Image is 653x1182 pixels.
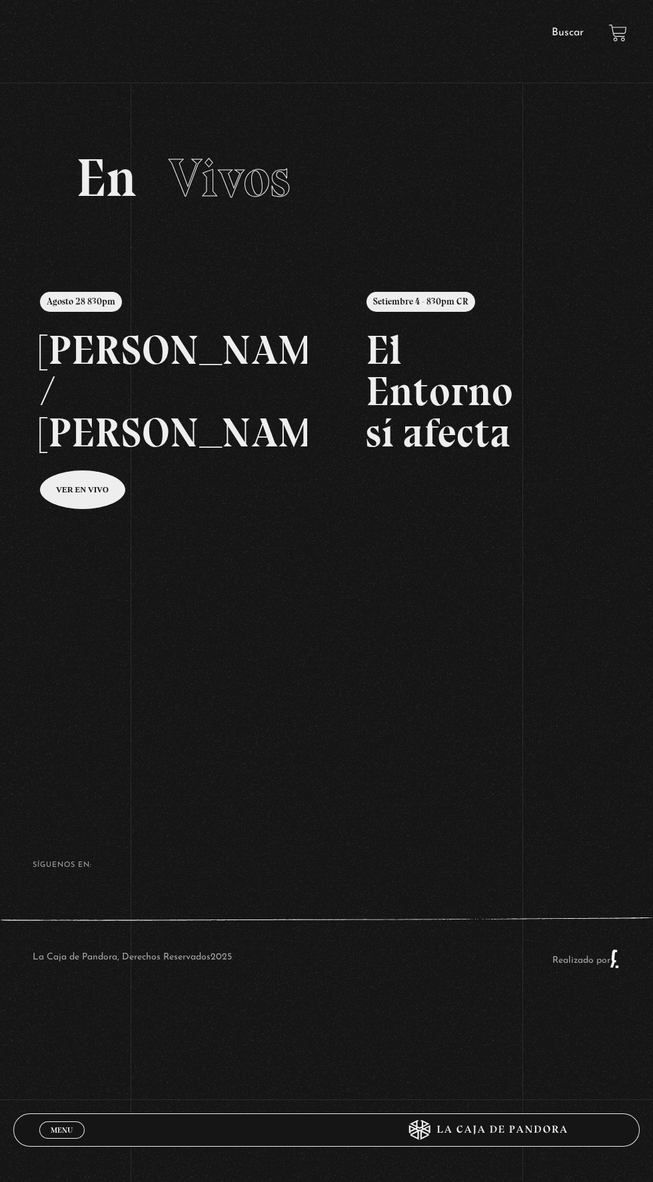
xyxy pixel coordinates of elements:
[33,862,620,869] h4: SÍguenos en:
[169,146,291,210] span: Vivos
[33,949,232,969] p: La Caja de Pandora, Derechos Reservados 2025
[76,151,578,205] h2: En
[552,955,620,965] a: Realizado por
[552,27,584,38] a: Buscar
[609,24,627,42] a: View your shopping cart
